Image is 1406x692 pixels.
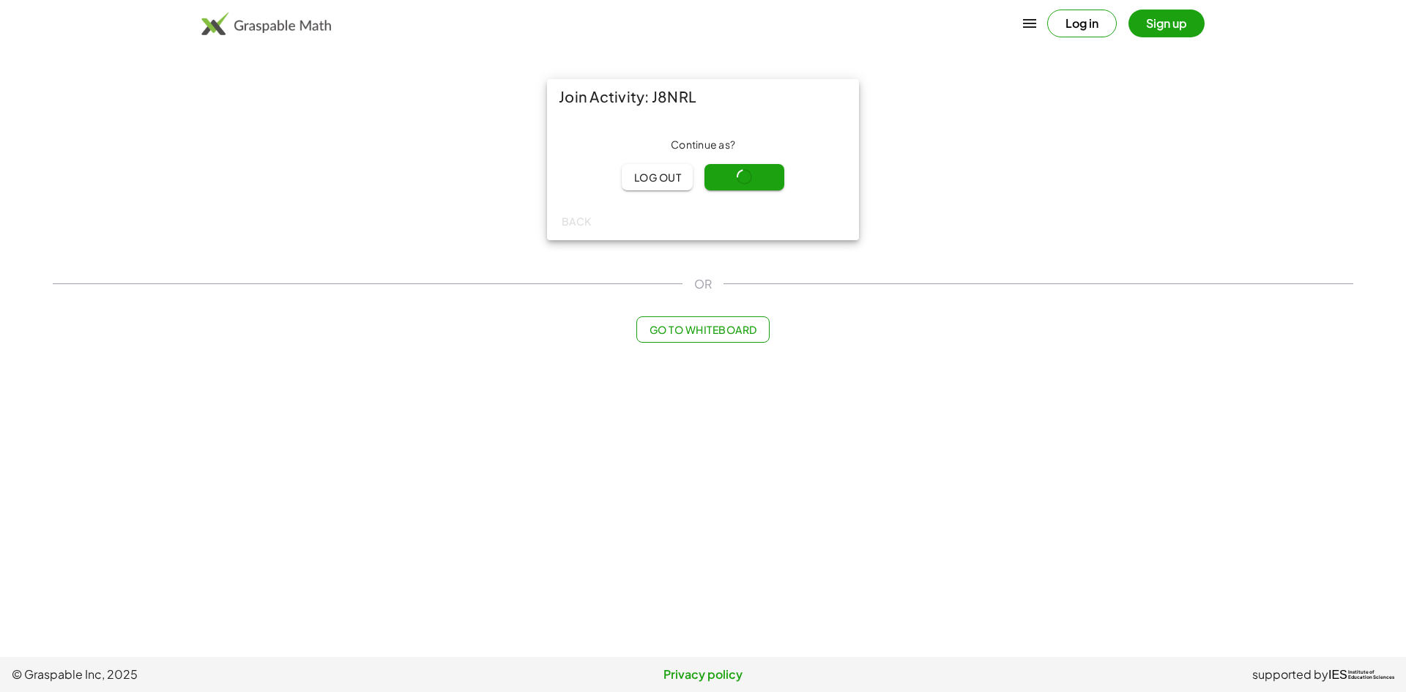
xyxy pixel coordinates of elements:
[1348,670,1394,680] span: Institute of Education Sciences
[633,171,681,184] span: Log out
[636,316,769,343] button: Go to Whiteboard
[1328,668,1347,682] span: IES
[649,323,756,336] span: Go to Whiteboard
[694,275,712,293] span: OR
[1128,10,1205,37] button: Sign up
[472,666,933,683] a: Privacy policy
[547,79,859,114] div: Join Activity: J8NRL
[622,164,693,190] button: Log out
[12,666,472,683] span: © Graspable Inc, 2025
[559,138,847,152] div: Continue as ?
[1328,666,1394,683] a: IESInstitute ofEducation Sciences
[1047,10,1117,37] button: Log in
[1252,666,1328,683] span: supported by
